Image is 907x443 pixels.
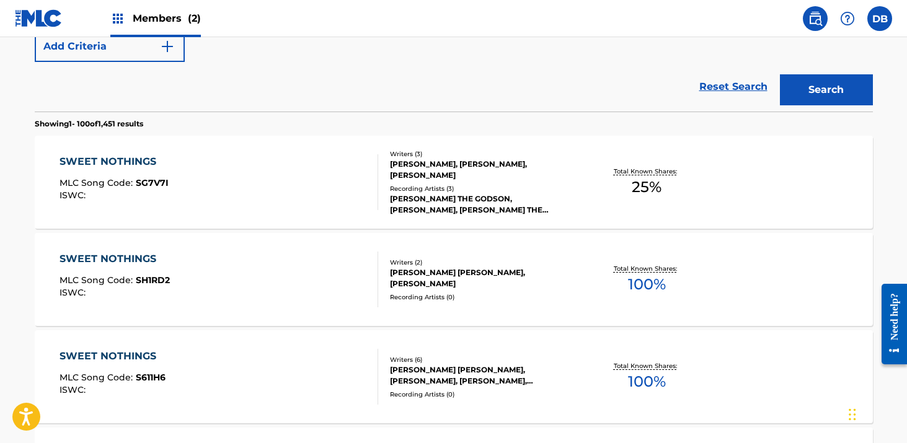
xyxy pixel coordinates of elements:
[60,349,166,364] div: SWEET NOTHINGS
[390,364,577,387] div: [PERSON_NAME] [PERSON_NAME], [PERSON_NAME], [PERSON_NAME], [PERSON_NAME], [PERSON_NAME], [PERSON_...
[60,287,89,298] span: ISWC :
[803,6,828,31] a: Public Search
[835,6,860,31] div: Help
[390,355,577,364] div: Writers ( 6 )
[35,330,873,423] a: SWEET NOTHINGSMLC Song Code:S611H6ISWC:Writers (6)[PERSON_NAME] [PERSON_NAME], [PERSON_NAME], [PE...
[390,149,577,159] div: Writers ( 3 )
[614,167,680,176] p: Total Known Shares:
[628,371,666,393] span: 100 %
[60,177,136,188] span: MLC Song Code :
[35,136,873,229] a: SWEET NOTHINGSMLC Song Code:SG7V7IISWC:Writers (3)[PERSON_NAME], [PERSON_NAME], [PERSON_NAME]Reco...
[60,372,136,383] span: MLC Song Code :
[693,73,774,100] a: Reset Search
[849,396,856,433] div: Drag
[60,274,136,286] span: MLC Song Code :
[780,74,873,105] button: Search
[60,154,169,169] div: SWEET NOTHINGS
[390,258,577,267] div: Writers ( 2 )
[872,274,907,374] iframe: Resource Center
[133,11,201,25] span: Members
[390,292,577,302] div: Recording Artists ( 0 )
[390,184,577,193] div: Recording Artists ( 3 )
[632,176,661,198] span: 25 %
[60,384,89,395] span: ISWC :
[390,159,577,181] div: [PERSON_NAME], [PERSON_NAME], [PERSON_NAME]
[614,361,680,371] p: Total Known Shares:
[136,372,166,383] span: S611H6
[110,11,125,26] img: Top Rightsholders
[867,6,892,31] div: User Menu
[840,11,855,26] img: help
[35,233,873,326] a: SWEET NOTHINGSMLC Song Code:SH1RD2ISWC:Writers (2)[PERSON_NAME] [PERSON_NAME], [PERSON_NAME]Recor...
[628,273,666,296] span: 100 %
[390,193,577,216] div: [PERSON_NAME] THE GODSON,[PERSON_NAME], [PERSON_NAME] THE [PERSON_NAME] THE GODSON,[PERSON_NAME]
[136,274,170,286] span: SH1RD2
[614,264,680,273] p: Total Known Shares:
[808,11,823,26] img: search
[136,177,169,188] span: SG7V7I
[35,118,143,129] p: Showing 1 - 100 of 1,451 results
[60,190,89,201] span: ISWC :
[188,12,201,24] span: (2)
[60,252,170,266] div: SWEET NOTHINGS
[35,31,185,62] button: Add Criteria
[390,267,577,289] div: [PERSON_NAME] [PERSON_NAME], [PERSON_NAME]
[15,9,63,27] img: MLC Logo
[160,39,175,54] img: 9d2ae6d4665cec9f34b9.svg
[390,390,577,399] div: Recording Artists ( 0 )
[845,384,907,443] iframe: Chat Widget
